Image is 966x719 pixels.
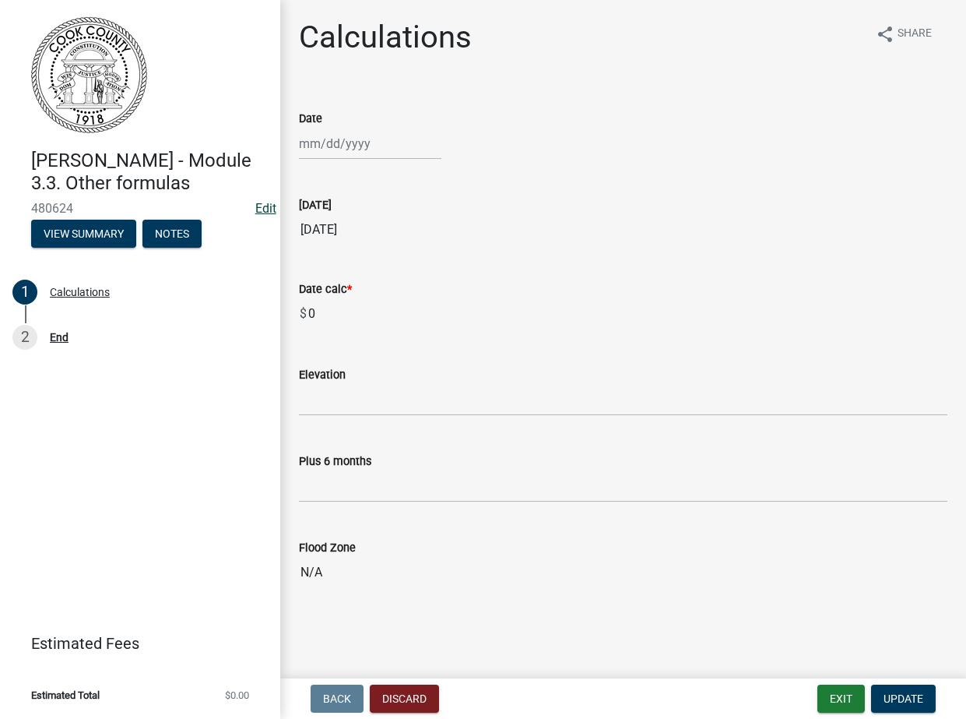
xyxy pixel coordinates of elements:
[898,25,932,44] span: Share
[12,280,37,305] div: 1
[311,685,364,713] button: Back
[142,220,202,248] button: Notes
[817,685,865,713] button: Exit
[863,19,944,49] button: shareShare
[299,543,356,554] label: Flood Zone
[255,201,276,216] a: Edit
[299,200,332,211] label: [DATE]
[323,693,351,705] span: Back
[299,284,352,295] label: Date calc
[255,201,276,216] wm-modal-confirm: Edit Application Number
[299,114,322,125] label: Date
[50,287,110,298] div: Calculations
[31,690,100,700] span: Estimated Total
[299,456,371,467] label: Plus 6 months
[876,25,894,44] i: share
[370,685,439,713] button: Discard
[31,150,268,195] h4: [PERSON_NAME] - Module 3.3. Other formulas
[142,228,202,241] wm-modal-confirm: Notes
[50,332,68,343] div: End
[12,325,37,350] div: 2
[225,690,249,700] span: $0.00
[299,298,307,330] span: $
[31,220,136,248] button: View Summary
[299,370,346,381] label: Elevation
[31,16,147,133] img: Schneider Training Course - Permitting Staff
[31,228,136,241] wm-modal-confirm: Summary
[883,693,923,705] span: Update
[871,685,936,713] button: Update
[299,19,472,56] h1: Calculations
[31,201,249,216] span: 480624
[299,128,441,160] input: mm/dd/yyyy
[12,628,255,659] a: Estimated Fees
